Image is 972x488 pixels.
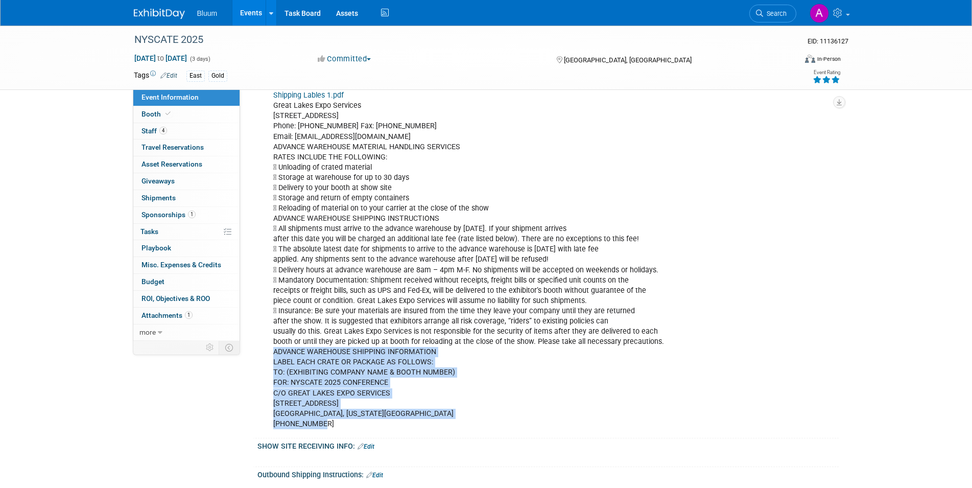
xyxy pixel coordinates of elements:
[141,143,204,151] span: Travel Reservations
[817,55,841,63] div: In-Person
[134,9,185,19] img: ExhibitDay
[273,91,344,100] a: Shipping Lables 1.pdf
[159,127,167,134] span: 4
[133,291,240,307] a: ROI, Objectives & ROO
[133,106,240,123] a: Booth
[736,53,841,68] div: Event Format
[133,224,240,240] a: Tasks
[160,72,177,79] a: Edit
[749,5,796,22] a: Search
[133,324,240,341] a: more
[141,211,196,219] span: Sponsorships
[133,190,240,206] a: Shipments
[131,31,781,49] div: NYSCATE 2025
[134,70,177,82] td: Tags
[139,328,156,336] span: more
[197,9,218,17] span: Bluum
[141,244,171,252] span: Playbook
[133,207,240,223] a: Sponsorships1
[810,4,829,23] img: Alison Rossi
[141,194,176,202] span: Shipments
[314,54,375,64] button: Committed
[257,467,839,480] div: Outbound Shipping Instructions:
[219,341,240,354] td: Toggle Event Tabs
[141,294,210,303] span: ROI, Objectives & ROO
[141,277,164,286] span: Budget
[808,37,848,45] span: Event ID: 11136127
[813,70,840,75] div: Event Rating
[805,55,815,63] img: Format-Inperson.png
[141,160,202,168] span: Asset Reservations
[133,274,240,290] a: Budget
[266,75,726,434] div: Great Lakes Expo Services [STREET_ADDRESS] Phone: [PHONE_NUMBER] Fax: [PHONE_NUMBER] Email: [EMAI...
[140,227,158,236] span: Tasks
[763,10,787,17] span: Search
[185,311,193,319] span: 1
[257,438,839,452] div: SHOW SITE RECEIVING INFO:
[133,123,240,140] a: Staff4
[564,56,692,64] span: [GEOGRAPHIC_DATA], [GEOGRAPHIC_DATA]
[133,156,240,173] a: Asset Reservations
[156,54,165,62] span: to
[134,54,187,63] span: [DATE] [DATE]
[189,56,210,62] span: (3 days)
[133,240,240,257] a: Playbook
[188,211,196,218] span: 1
[141,177,175,185] span: Giveaways
[201,341,219,354] td: Personalize Event Tab Strip
[165,111,171,117] i: Booth reservation complete
[133,89,240,106] a: Event Information
[141,127,167,135] span: Staff
[133,173,240,190] a: Giveaways
[366,472,383,479] a: Edit
[208,71,227,81] div: Gold
[141,93,199,101] span: Event Information
[133,308,240,324] a: Attachments1
[133,257,240,273] a: Misc. Expenses & Credits
[133,140,240,156] a: Travel Reservations
[141,110,173,118] span: Booth
[141,311,193,319] span: Attachments
[141,261,221,269] span: Misc. Expenses & Credits
[358,443,374,450] a: Edit
[186,71,205,81] div: East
